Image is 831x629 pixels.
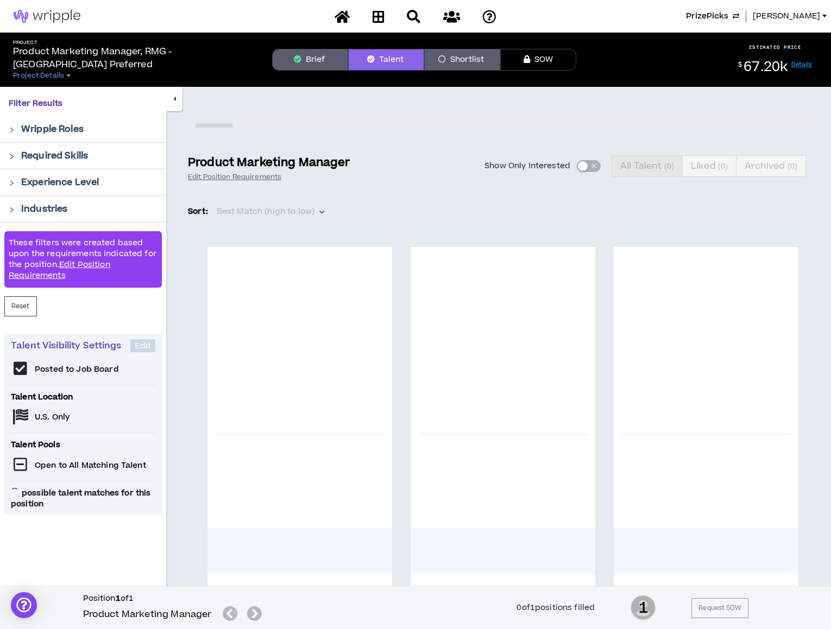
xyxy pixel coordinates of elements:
[749,44,802,50] p: ESTIMATED PRICE
[130,339,155,352] button: Edit
[11,339,130,352] p: Talent Visibility Settings
[13,40,255,46] h5: Project
[9,127,15,133] span: right
[686,10,728,22] span: PrizePicks
[9,259,110,281] a: Edit Position Requirements
[21,123,84,136] p: Wripple Roles
[21,176,99,189] p: Experience Level
[691,598,748,618] button: Request SOW
[620,153,674,179] span: All Talent
[9,207,15,213] span: right
[188,206,208,218] p: Sort:
[217,204,324,220] span: Best Match (high to low)
[272,49,348,71] button: Brief
[11,592,37,618] div: Open Intercom Messenger
[9,180,15,186] span: right
[4,231,162,288] div: These filters were created based upon the requirements indicated for the position.
[631,594,656,621] span: 1
[13,71,64,80] span: Project Details
[21,149,88,162] p: Required Skills
[21,202,67,215] p: Industries
[744,58,788,77] span: 67.20k
[738,60,742,69] sup: $
[686,10,739,22] button: PrizePicks
[745,153,797,179] span: Archived
[691,153,728,179] span: Liked
[116,593,121,604] b: 1
[424,49,500,71] button: Shortlist
[188,173,281,181] a: Edit Position Requirements
[9,154,15,160] span: right
[83,593,266,604] h6: Position of 1
[348,49,424,71] button: Talent
[718,161,728,171] small: ( 0 )
[664,161,674,171] small: ( 0 )
[9,98,158,110] p: Filter Results
[4,296,37,316] button: Reset
[83,608,212,621] h5: Product Marketing Manager
[13,45,255,71] p: Product Marketing Manager, RMG - [GEOGRAPHIC_DATA] Preferred
[753,10,820,22] span: [PERSON_NAME]
[791,60,813,68] a: Details
[11,488,155,510] span: possible talent matches for this position
[188,155,350,170] p: Product Marketing Manager
[35,364,119,375] p: Posted to Job Board
[500,49,576,71] button: SOW
[788,161,797,171] small: ( 0 )
[517,602,595,614] div: 0 of 1 positions filled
